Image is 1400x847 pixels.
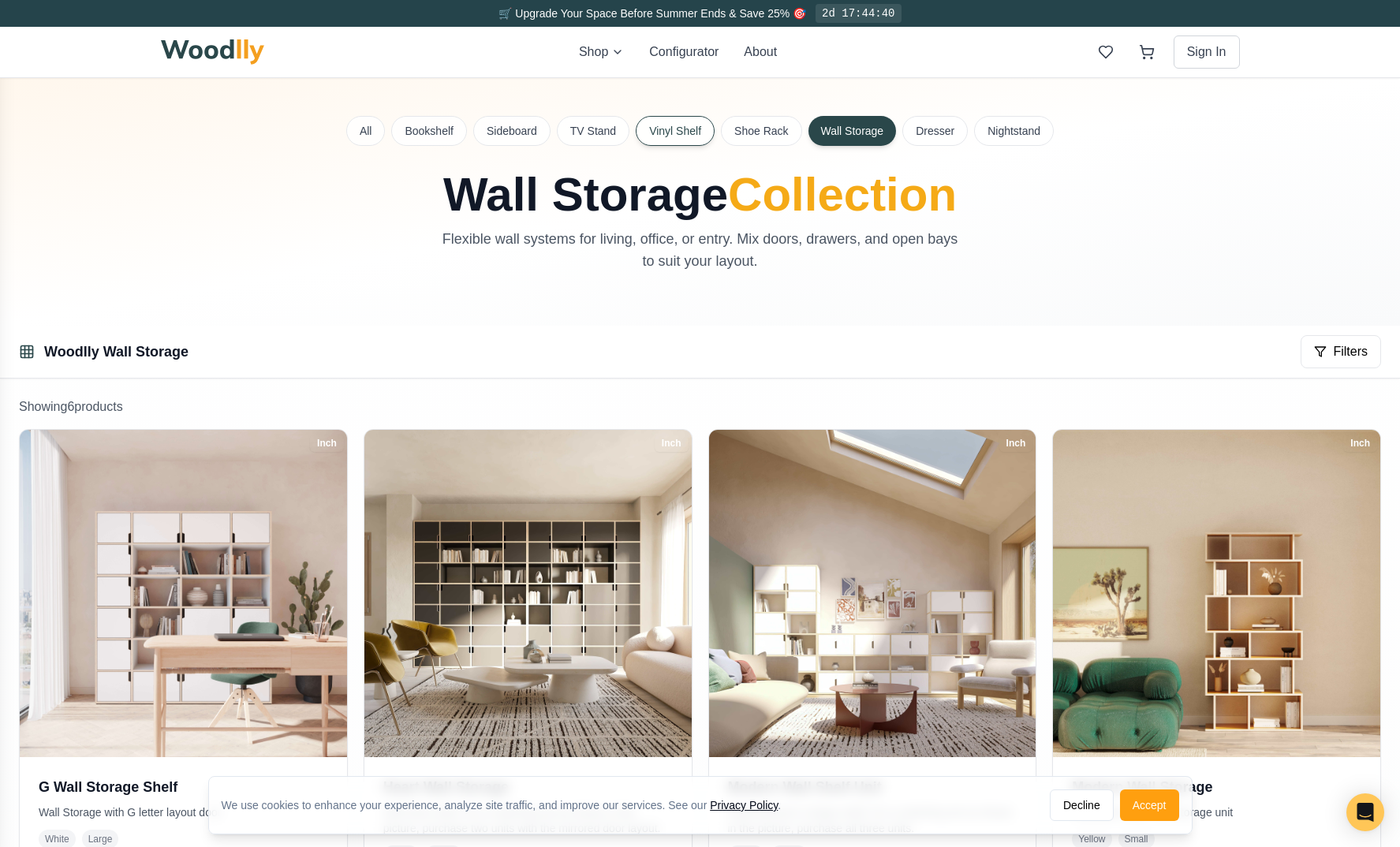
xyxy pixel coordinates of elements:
button: Shoe Rack [721,116,801,146]
button: Dresser [902,116,968,146]
a: Privacy Policy [710,799,778,812]
button: Filters [1301,335,1381,368]
div: Inch [1343,435,1377,452]
button: Bookshelf [391,116,466,146]
img: Woodlly [161,39,265,65]
button: Sideboard [473,116,551,146]
div: Inch [310,435,344,452]
img: G Wall Storage Shelf [20,430,347,757]
img: Modern Wall Shelf Unit [709,430,1036,757]
a: Woodlly Wall Storage [44,344,189,360]
button: All [346,116,386,146]
h1: Wall Storage [347,171,1054,218]
div: We use cookies to enhance your experience, analyze site traffic, and improve our services. See our . [222,797,794,813]
button: Wall Storage [808,116,897,146]
span: Collection [728,168,957,221]
button: Vinyl Shelf [636,116,715,146]
span: Filters [1333,342,1368,361]
div: 2d 17:44:40 [816,4,901,23]
img: Heart Wall Storage [364,430,692,757]
p: Flexible wall systems for living, office, or entry. Mix doors, drawers, and open bays to suit you... [435,228,965,272]
button: About [744,43,777,62]
button: Configurator [649,43,719,62]
p: Showing 6 product s [19,397,1381,416]
div: Inch [655,435,689,452]
button: TV Stand [557,116,629,146]
button: Shop [579,43,624,62]
img: Modern Wall Storage [1053,430,1380,757]
button: Sign In [1174,35,1240,69]
div: Inch [999,435,1033,452]
span: 🛒 Upgrade Your Space Before Summer Ends & Save 25% 🎯 [498,7,806,20]
div: Open Intercom Messenger [1346,793,1384,831]
button: Accept [1120,789,1179,821]
button: Decline [1050,789,1114,821]
button: Nightstand [974,116,1054,146]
